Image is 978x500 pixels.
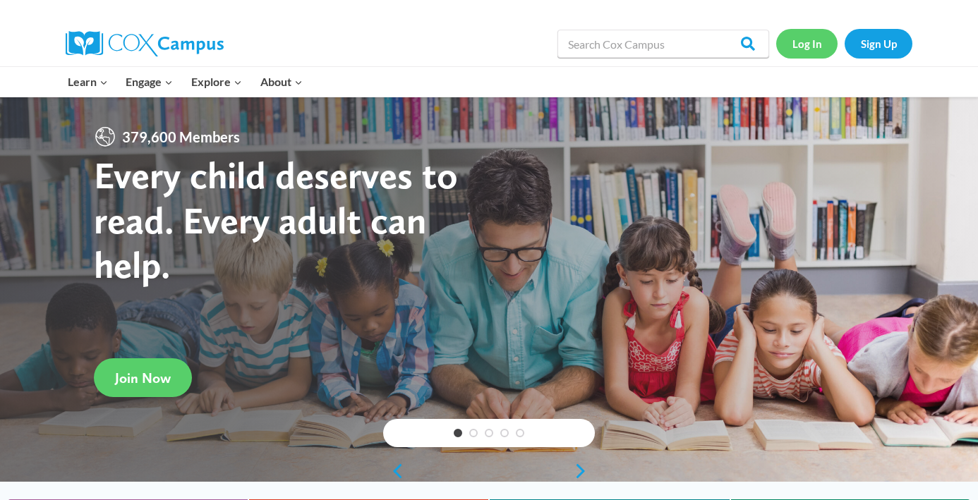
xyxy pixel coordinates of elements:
a: Log In [776,29,838,58]
button: Child menu of About [251,67,312,97]
div: content slider buttons [383,457,595,485]
a: next [574,463,595,480]
nav: Secondary Navigation [776,29,912,58]
a: 5 [516,429,524,437]
nav: Primary Navigation [59,67,311,97]
a: 3 [485,429,493,437]
a: 1 [454,429,462,437]
strong: Every child deserves to read. Every adult can help. [94,152,458,287]
a: Join Now [94,358,192,397]
button: Child menu of Explore [182,67,251,97]
button: Child menu of Engage [117,67,183,97]
span: 379,600 Members [116,126,246,148]
span: Join Now [115,370,171,386]
a: Sign Up [845,29,912,58]
a: 2 [469,429,478,437]
a: previous [383,463,404,480]
input: Search Cox Campus [557,30,769,58]
a: 4 [500,429,509,437]
img: Cox Campus [66,31,224,56]
button: Child menu of Learn [59,67,117,97]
